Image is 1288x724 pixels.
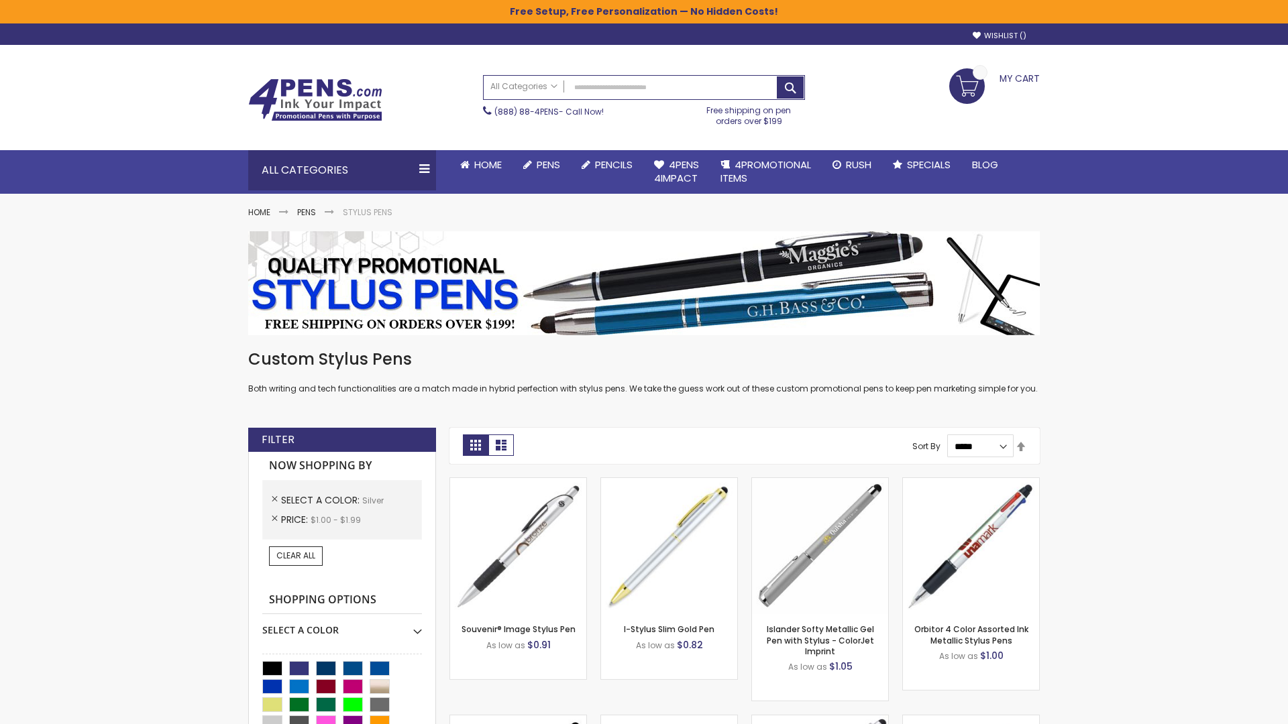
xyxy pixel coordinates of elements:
[527,638,551,652] span: $0.91
[248,349,1040,370] h1: Custom Stylus Pens
[829,660,853,673] span: $1.05
[248,150,436,190] div: All Categories
[494,106,559,117] a: (888) 88-4PENS
[269,546,323,565] a: Clear All
[343,206,392,218] strong: Stylus Pens
[822,150,882,180] a: Rush
[450,478,586,614] img: Souvenir® Image Stylus Pen-Silver
[752,478,888,614] img: Islander Softy Metallic Gel Pen with Stylus - ColorJet Imprint-Silver
[494,106,604,117] span: - Call Now!
[767,623,874,656] a: Islander Softy Metallic Gel Pen with Stylus - ColorJet Imprint
[972,158,998,172] span: Blog
[248,231,1040,335] img: Stylus Pens
[973,31,1026,41] a: Wishlist
[677,638,703,652] span: $0.82
[537,158,560,172] span: Pens
[961,150,1009,180] a: Blog
[248,206,270,218] a: Home
[720,158,811,185] span: 4PROMOTIONAL ITEMS
[914,623,1028,646] a: Orbitor 4 Color Assorted Ink Metallic Stylus Pens
[262,586,422,615] strong: Shopping Options
[262,432,294,447] strong: Filter
[595,158,633,172] span: Pencils
[311,514,361,526] span: $1.00 - $1.99
[643,150,710,194] a: 4Pens4impact
[693,100,806,127] div: Free shipping on pen orders over $199
[513,150,571,180] a: Pens
[601,478,737,614] img: I-Stylus-Slim-Gold-Silver
[248,349,1040,395] div: Both writing and tech functionalities are a match made in hybrid perfection with stylus pens. We ...
[276,550,315,561] span: Clear All
[262,614,422,637] div: Select A Color
[912,440,941,452] label: Sort By
[484,76,564,98] a: All Categories
[710,150,822,194] a: 4PROMOTIONALITEMS
[601,477,737,489] a: I-Stylus-Slim-Gold-Silver
[450,477,586,489] a: Souvenir® Image Stylus Pen-Silver
[571,150,643,180] a: Pencils
[281,493,362,507] span: Select A Color
[903,477,1039,489] a: Orbitor 4 Color Assorted Ink Metallic Stylus Pens-Silver
[462,623,576,635] a: Souvenir® Image Stylus Pen
[297,206,316,218] a: Pens
[752,477,888,489] a: Islander Softy Metallic Gel Pen with Stylus - ColorJet Imprint-Silver
[788,661,827,672] span: As low as
[882,150,961,180] a: Specials
[624,623,714,635] a: I-Stylus Slim Gold Pen
[474,158,502,172] span: Home
[636,640,675,651] span: As low as
[262,452,422,480] strong: Now Shopping by
[281,513,311,526] span: Price
[939,650,978,662] span: As low as
[362,495,384,506] span: Silver
[486,640,525,651] span: As low as
[463,434,488,456] strong: Grid
[654,158,699,185] span: 4Pens 4impact
[449,150,513,180] a: Home
[907,158,951,172] span: Specials
[490,81,557,92] span: All Categories
[903,478,1039,614] img: Orbitor 4 Color Assorted Ink Metallic Stylus Pens-Silver
[846,158,871,172] span: Rush
[980,649,1004,662] span: $1.00
[248,78,382,121] img: 4Pens Custom Pens and Promotional Products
